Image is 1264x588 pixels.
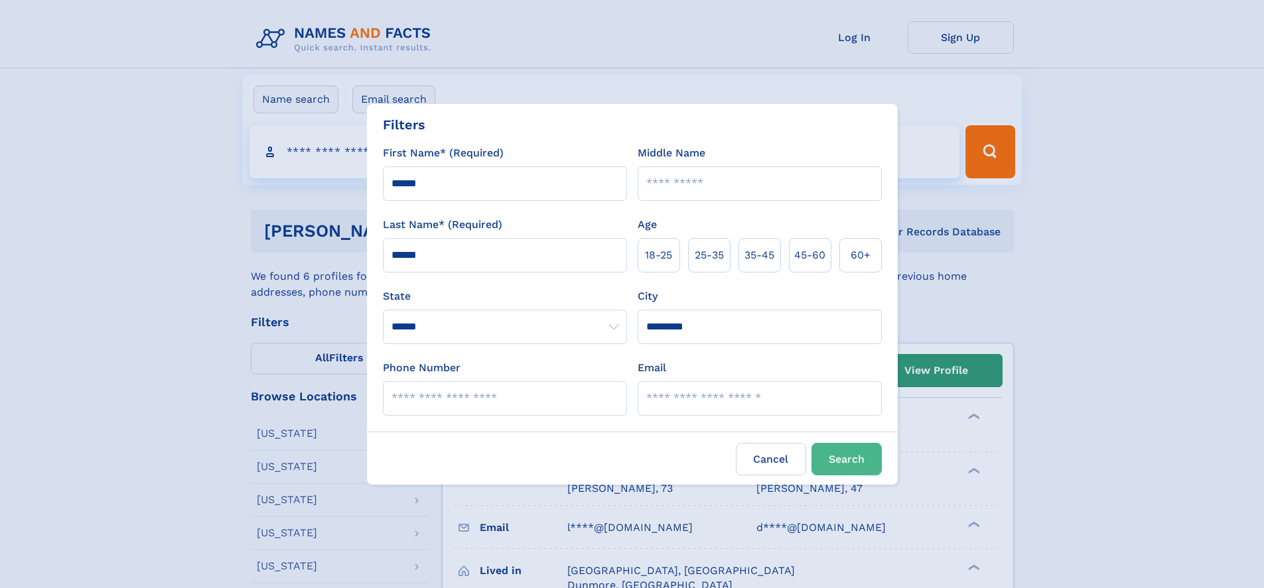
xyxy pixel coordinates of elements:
label: Last Name* (Required) [383,217,502,233]
label: Middle Name [638,145,705,161]
label: Phone Number [383,360,460,376]
label: First Name* (Required) [383,145,504,161]
span: 35‑45 [744,247,774,263]
span: 45‑60 [794,247,825,263]
span: 60+ [851,247,871,263]
label: Cancel [736,443,806,475]
div: Filters [383,115,425,135]
label: Email [638,360,666,376]
span: 18‑25 [645,247,672,263]
button: Search [811,443,882,475]
label: City [638,288,658,304]
label: Age [638,217,657,233]
label: State [383,288,627,304]
span: 25‑35 [695,247,724,263]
